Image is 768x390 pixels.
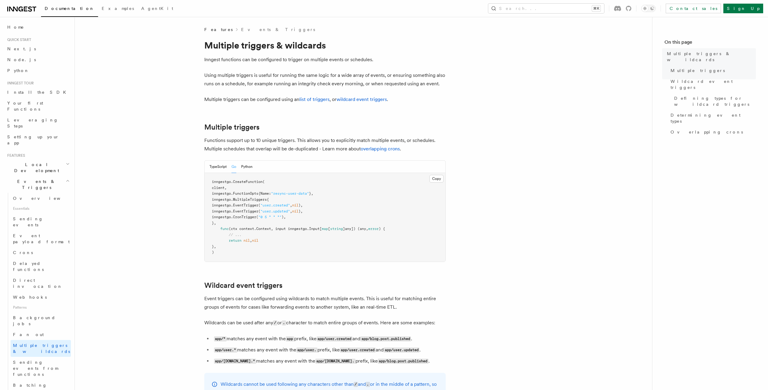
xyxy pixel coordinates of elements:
span: ), [298,209,303,213]
span: Sending events [13,216,43,227]
button: Toggle dark mode [641,5,656,12]
code: . [282,320,286,326]
button: Search...⌘K [488,4,604,13]
span: AgentKit [141,6,173,11]
span: , [290,203,292,207]
span: CronTrigger [233,215,256,219]
button: Copy [429,175,444,183]
code: app/[DOMAIN_NAME]. [315,359,355,364]
a: AgentKit [138,2,177,16]
span: nil [292,209,298,213]
span: Node.js [7,57,36,62]
li: matches any event with the prefix, like . [212,357,446,366]
span: Inngest tour [5,81,34,86]
span: CreateFunction [233,180,263,184]
span: inngestgo. [212,209,233,213]
span: Home [7,24,24,30]
span: Event payload format [13,233,70,244]
span: "user.updated" [260,209,290,213]
span: client, [212,186,227,190]
span: ( [258,203,260,207]
a: Install the SDK [5,87,71,98]
button: Go [231,161,236,173]
span: }, [309,191,313,196]
span: Documentation [45,6,94,11]
span: Delayed functions [13,261,44,272]
span: Install the SDK [7,90,70,95]
a: Python [5,65,71,76]
span: Next.js [7,46,36,51]
span: "resync-user-data" [271,191,309,196]
span: Local Development [5,162,66,174]
span: Patterns [11,303,71,312]
li: matches any event with the prefix, like and . [212,335,446,343]
li: matches any event with the prefix, like and . [212,346,446,354]
a: Crons [11,247,71,258]
code: app/user.* [214,348,237,353]
span: inngestgo. [212,215,233,219]
span: ( [256,215,258,219]
p: Using multiple triggers is useful for running the same logic for a wide array of events, or ensur... [204,71,446,88]
span: Events & Triggers [5,178,66,190]
span: ) { [379,227,385,231]
a: Multiple triggers & wildcards [664,48,756,65]
span: inngestgo. [212,180,233,184]
span: Examples [102,6,134,11]
span: Essentials [11,204,71,213]
code: app/* [214,336,227,341]
span: ), [282,215,286,219]
a: Your first Functions [5,98,71,115]
code: / [273,320,277,326]
span: nil [244,238,250,243]
span: Features [204,27,233,33]
span: "user.created" [260,203,290,207]
span: Wildcard event triggers [671,78,756,90]
span: ]any]) (any, [343,227,368,231]
span: Python [7,68,29,73]
a: Background jobs [11,312,71,329]
span: Webhooks [13,295,47,300]
span: ) [212,250,214,254]
span: Fan out [13,332,44,337]
a: overlapping crons [361,146,400,152]
span: Direct invocation [13,278,62,289]
span: Defining types for wildcard triggers [674,95,756,107]
button: Python [241,161,253,173]
span: Features [5,153,25,158]
h1: Multiple triggers & wildcards [204,40,446,51]
a: Overlapping crons [668,127,756,137]
span: return [229,238,241,243]
span: Background jobs [13,315,56,326]
a: Sign Up [723,4,763,13]
span: func [220,227,229,231]
a: Examples [98,2,138,16]
span: Your first Functions [7,101,43,112]
p: Event triggers can be configured using wildcards to match multiple events. This is useful for mat... [204,294,446,311]
span: Multiple triggers [671,68,725,74]
span: Overlapping crons [671,129,743,135]
a: Sending events [11,213,71,230]
p: Functions support up to 10 unique triggers. This allows you to explicitly match multiple events, ... [204,136,446,153]
a: wildcard event triggers [336,96,387,102]
code: app/blog.post.published [360,336,411,341]
code: app/blog.post.published [378,359,429,364]
code: . [366,382,370,387]
span: }, [212,221,216,225]
span: , [290,209,292,213]
a: Documentation [41,2,98,17]
h4: On this page [664,39,756,48]
a: Events & Triggers [241,27,315,33]
code: app/user. [296,348,317,353]
span: map [322,227,328,231]
span: Multiple triggers & wildcards [667,51,756,63]
span: Determining event types [671,112,756,124]
a: Delayed functions [11,258,71,275]
span: // ... [229,233,241,237]
code: app/user.updated [384,348,419,353]
span: Quick start [5,37,31,42]
button: Events & Triggers [5,176,71,193]
span: [ [328,227,330,231]
span: string [330,227,343,231]
p: Inngest functions can be configured to trigger on multiple events or schedules. [204,55,446,64]
a: Wildcard event triggers [668,76,756,93]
